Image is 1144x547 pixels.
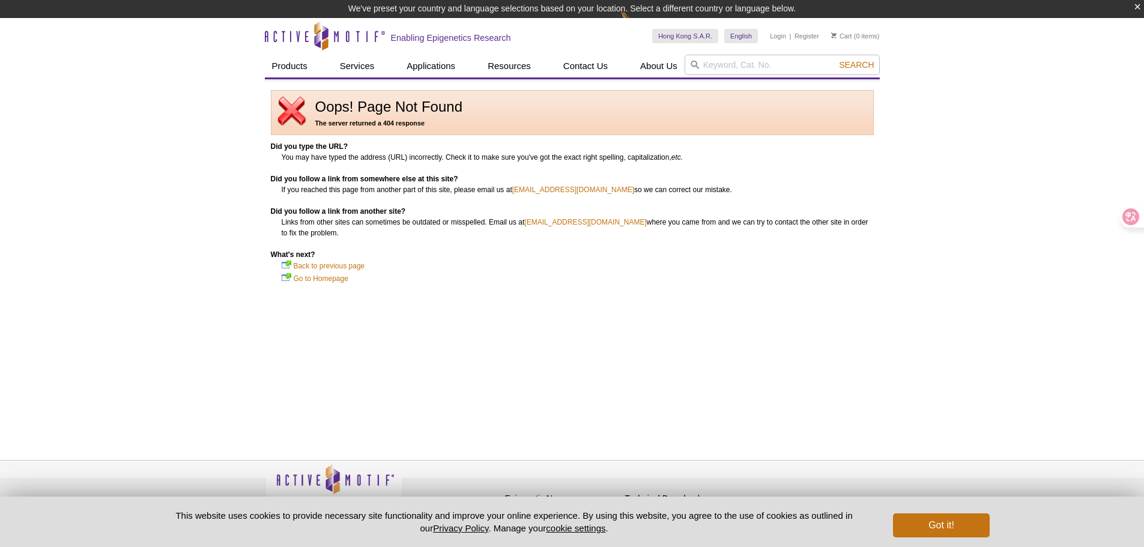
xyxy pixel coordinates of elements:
[770,32,786,40] a: Login
[671,153,683,162] em: etc.
[282,184,874,195] dd: If you reached this page from another part of this site, please email us at so we can correct our...
[524,217,646,228] a: [EMAIL_ADDRESS][DOMAIN_NAME]
[333,55,382,77] a: Services
[282,217,874,238] dd: Links from other sites can sometimes be outdated or misspelled. Email us at where you came from a...
[652,29,718,43] a: Hong Kong S.A.R.
[271,249,874,260] dt: What's next?
[277,118,867,128] h5: The server returned a 404 response
[685,55,880,75] input: Keyword, Cat. No.
[391,32,511,43] h2: Enabling Epigenetics Research
[893,513,989,537] button: Got it!
[505,494,619,504] h4: Epigenetic News
[794,32,819,40] a: Register
[282,152,874,163] dd: You may have typed the address (URL) incorrectly. Check it to make sure you've got the exact righ...
[271,206,874,217] dt: Did you follow a link from another site?
[556,55,615,77] a: Contact Us
[625,494,739,504] h4: Technical Downloads
[831,32,852,40] a: Cart
[433,523,488,533] a: Privacy Policy
[277,99,867,115] h1: Oops! Page Not Found
[271,141,874,152] dt: Did you type the URL?
[294,260,365,272] a: Back to previous page
[265,55,315,77] a: Products
[480,55,538,77] a: Resources
[831,32,837,38] img: Your Cart
[790,29,791,43] li: |
[546,523,605,533] button: cookie settings
[512,184,634,195] a: [EMAIL_ADDRESS][DOMAIN_NAME]
[835,59,877,70] button: Search
[724,29,758,43] a: English
[831,29,880,43] li: (0 items)
[399,55,462,77] a: Applications
[155,509,874,534] p: This website uses cookies to provide necessary site functionality and improve your online experie...
[294,273,348,285] a: Go to Homepage
[277,97,306,125] img: page not found
[633,55,685,77] a: About Us
[745,482,835,508] table: Click to Verify - This site chose Symantec SSL for secure e-commerce and confidential communicati...
[839,60,874,70] span: Search
[265,461,403,509] img: Active Motif,
[409,492,456,510] a: Privacy Policy
[271,174,874,184] dt: Did you follow a link from somewhere else at this site?
[620,9,652,37] img: Change Here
